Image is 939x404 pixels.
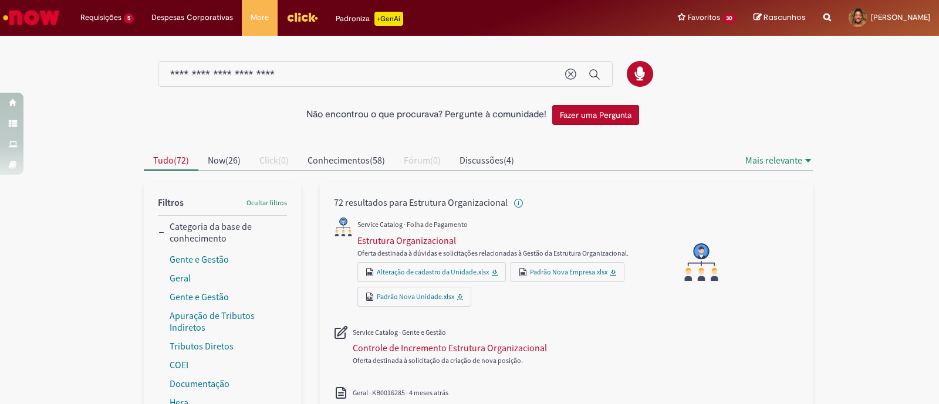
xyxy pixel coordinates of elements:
div: Padroniza [336,12,403,26]
h2: Não encontrou o que procurava? Pergunte à comunidade! [306,110,546,120]
img: ServiceNow [1,6,62,29]
span: Rascunhos [764,12,806,23]
span: 30 [722,13,736,23]
span: Requisições [80,12,121,23]
button: Fazer uma Pergunta [552,105,639,125]
span: [PERSON_NAME] [871,12,930,22]
a: Rascunhos [754,12,806,23]
span: More [251,12,269,23]
span: Despesas Corporativas [151,12,233,23]
p: +GenAi [374,12,403,26]
span: 5 [124,13,134,23]
span: Favoritos [688,12,720,23]
img: click_logo_yellow_360x200.png [286,8,318,26]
